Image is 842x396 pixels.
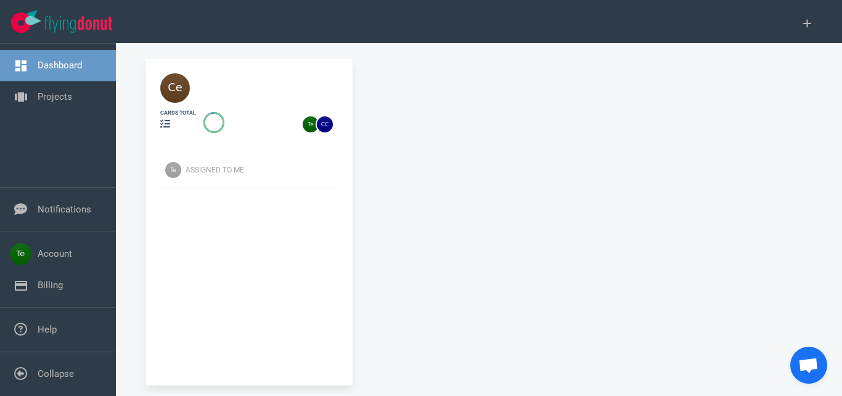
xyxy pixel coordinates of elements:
img: 40 [160,73,190,103]
img: 26 [317,116,333,132]
img: Flying Donut text logo [44,16,112,33]
div: Chat abierto [790,347,827,384]
img: Avatar [165,162,181,178]
div: cards total [160,109,196,117]
img: 26 [303,116,319,132]
a: Collapse [38,368,74,379]
a: Help [38,324,57,335]
a: Notifications [38,204,91,215]
a: Dashboard [38,60,82,71]
a: Billing [38,280,63,291]
a: Projects [38,91,72,102]
a: Account [38,248,72,259]
div: Assigned To Me [186,164,345,176]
